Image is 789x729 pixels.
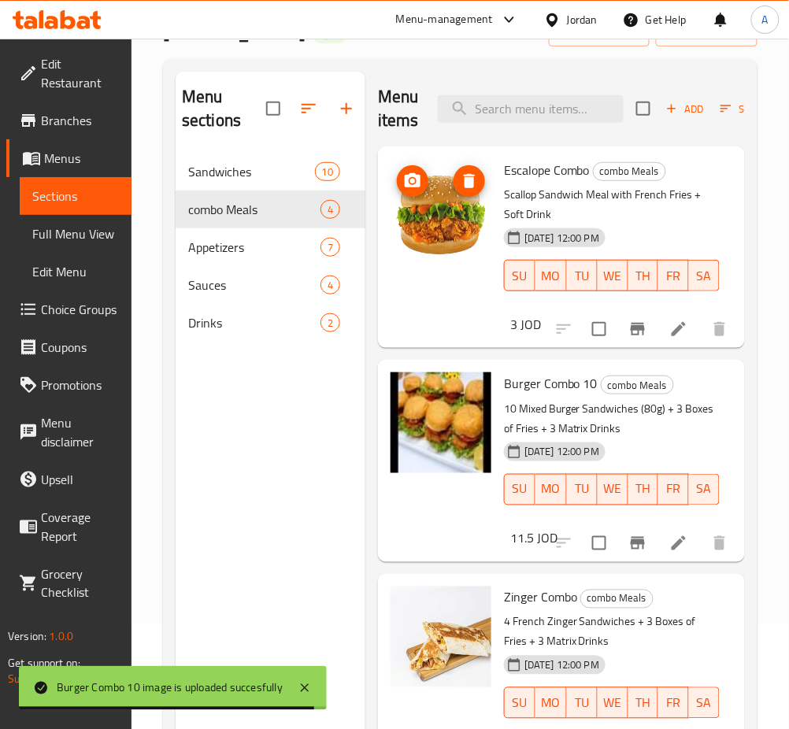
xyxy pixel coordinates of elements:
[6,461,131,498] a: Upsell
[511,692,529,715] span: SU
[391,159,491,260] img: Escalope Combo
[701,524,739,562] button: delete
[41,338,119,357] span: Coupons
[689,260,720,291] button: SA
[628,687,659,719] button: TH
[32,224,119,243] span: Full Menu View
[20,215,131,253] a: Full Menu View
[176,266,365,304] div: Sauces4
[660,97,710,121] span: Add item
[504,372,598,395] span: Burger Combo 10
[44,149,119,168] span: Menus
[321,202,339,217] span: 4
[518,444,606,459] span: [DATE] 12:00 PM
[32,262,119,281] span: Edit Menu
[504,612,720,652] p: 4 French Zinger Sandwiches + 3 Boxes of Fries + 3 Matrix Drinks
[397,165,428,197] button: upload picture
[658,687,689,719] button: FR
[598,260,628,291] button: WE
[504,687,535,719] button: SU
[619,310,657,348] button: Branch-specific-item
[6,290,131,328] a: Choice Groups
[454,165,485,197] button: delete image
[49,627,73,647] span: 1.0.0
[320,276,340,294] div: items
[628,260,659,291] button: TH
[41,508,119,546] span: Coverage Report
[8,627,46,647] span: Version:
[257,92,290,125] span: Select all sections
[188,200,320,219] div: combo Meals
[720,100,764,118] span: Sort
[510,313,541,335] h6: 3 JOD
[8,653,80,674] span: Get support on:
[567,260,598,291] button: TU
[504,399,720,439] p: 10 Mixed Burger Sandwiches (80g) + 3 Boxes of Fries + 3 Matrix Drinks
[619,524,657,562] button: Branch-specific-item
[41,376,119,394] span: Promotions
[598,474,628,505] button: WE
[6,102,131,139] a: Branches
[176,146,365,348] nav: Menu sections
[41,54,119,92] span: Edit Restaurant
[504,260,535,291] button: SU
[583,527,616,560] span: Select to update
[320,313,340,332] div: items
[762,11,769,28] span: A
[635,478,653,501] span: TH
[511,478,529,501] span: SU
[321,278,339,293] span: 4
[598,687,628,719] button: WE
[627,92,660,125] span: Select section
[664,100,706,118] span: Add
[188,238,320,257] span: Appetizers
[602,376,673,394] span: combo Meals
[628,474,659,505] button: TH
[669,534,688,553] a: Edit menu item
[6,498,131,555] a: Coverage Report
[391,372,491,473] img: Burger Combo 10
[32,187,119,205] span: Sections
[567,687,598,719] button: TU
[41,413,119,451] span: Menu disclaimer
[6,404,131,461] a: Menu disclaimer
[665,692,683,715] span: FR
[188,162,315,181] span: Sandwiches
[188,276,320,294] div: Sauces
[665,265,683,287] span: FR
[41,470,119,489] span: Upsell
[701,310,739,348] button: delete
[717,97,768,121] button: Sort
[604,478,622,501] span: WE
[8,669,108,690] a: Support.OpsPlatform
[604,265,622,287] span: WE
[6,555,131,612] a: Grocery Checklist
[665,478,683,501] span: FR
[6,366,131,404] a: Promotions
[188,313,320,332] div: Drinks
[176,191,365,228] div: combo Meals4
[542,478,561,501] span: MO
[504,474,535,505] button: SU
[20,177,131,215] a: Sections
[689,474,720,505] button: SA
[328,90,365,128] button: Add section
[635,692,653,715] span: TH
[542,265,561,287] span: MO
[290,90,328,128] span: Sort sections
[542,692,561,715] span: MO
[504,586,577,609] span: Zinger Combo
[511,265,529,287] span: SU
[695,265,713,287] span: SA
[504,158,590,182] span: Escalope Combo
[573,478,591,501] span: TU
[518,658,606,673] span: [DATE] 12:00 PM
[320,238,340,257] div: items
[689,687,720,719] button: SA
[182,85,266,132] h2: Menu sections
[573,692,591,715] span: TU
[581,590,653,608] span: combo Meals
[535,474,567,505] button: MO
[518,231,606,246] span: [DATE] 12:00 PM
